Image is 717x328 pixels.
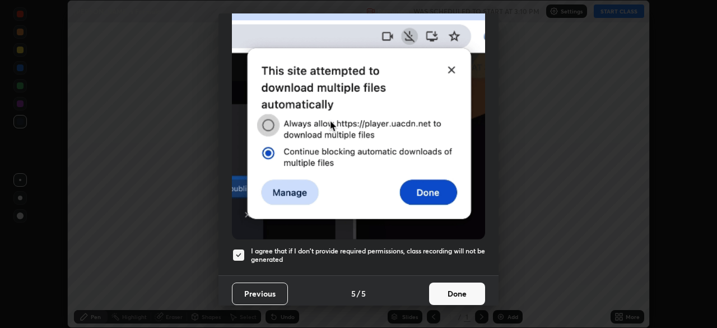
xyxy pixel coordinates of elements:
h4: 5 [361,288,366,299]
button: Done [429,283,485,305]
h4: / [357,288,360,299]
button: Previous [232,283,288,305]
h4: 5 [351,288,356,299]
h5: I agree that if I don't provide required permissions, class recording will not be generated [251,247,485,264]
